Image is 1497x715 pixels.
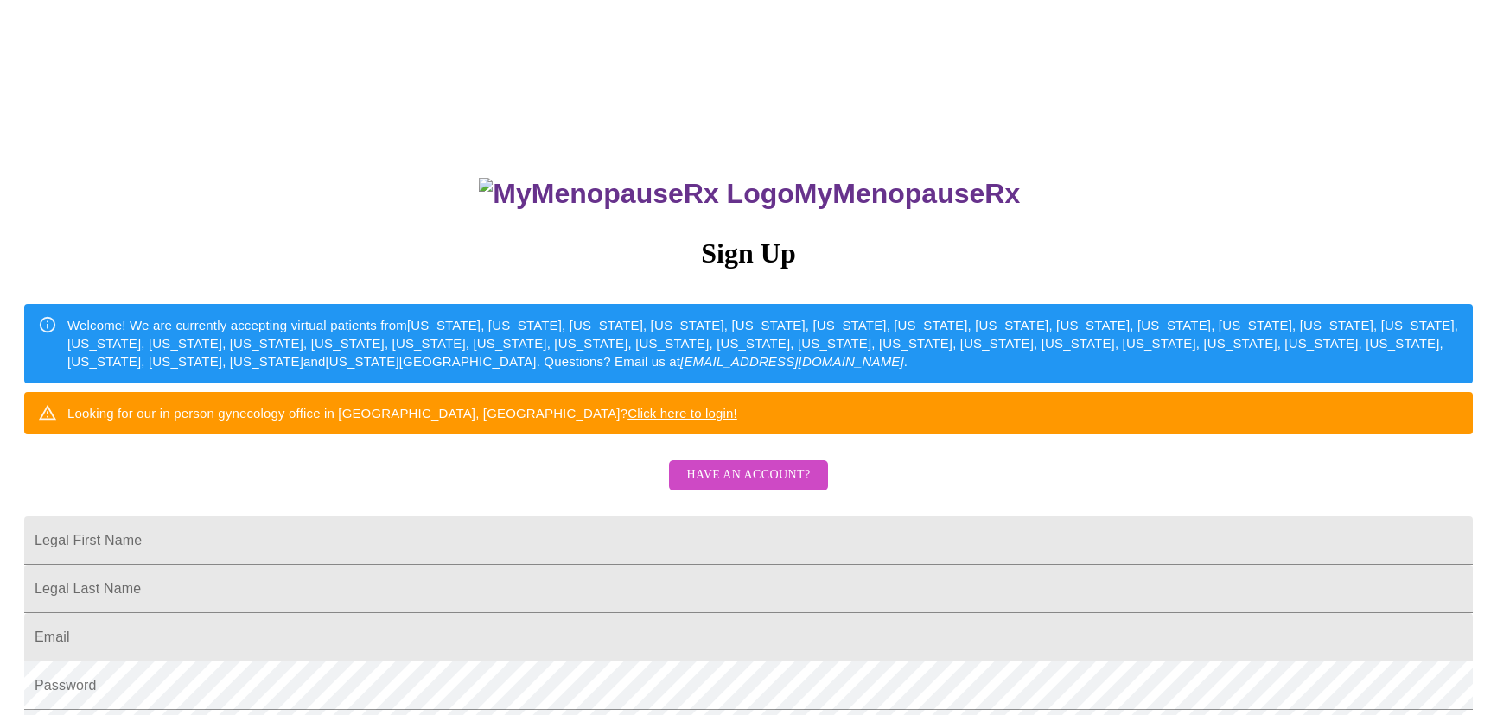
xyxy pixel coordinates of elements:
a: Have an account? [665,479,831,494]
em: [EMAIL_ADDRESS][DOMAIN_NAME] [680,354,904,369]
div: Welcome! We are currently accepting virtual patients from [US_STATE], [US_STATE], [US_STATE], [US... [67,309,1459,378]
h3: MyMenopauseRx [27,178,1474,210]
span: Have an account? [686,465,810,486]
button: Have an account? [669,460,827,490]
img: MyMenopauseRx Logo [479,178,793,210]
div: Looking for our in person gynecology office in [GEOGRAPHIC_DATA], [GEOGRAPHIC_DATA]? [67,397,737,429]
a: Click here to login! [627,406,737,421]
h3: Sign Up [24,237,1473,269]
